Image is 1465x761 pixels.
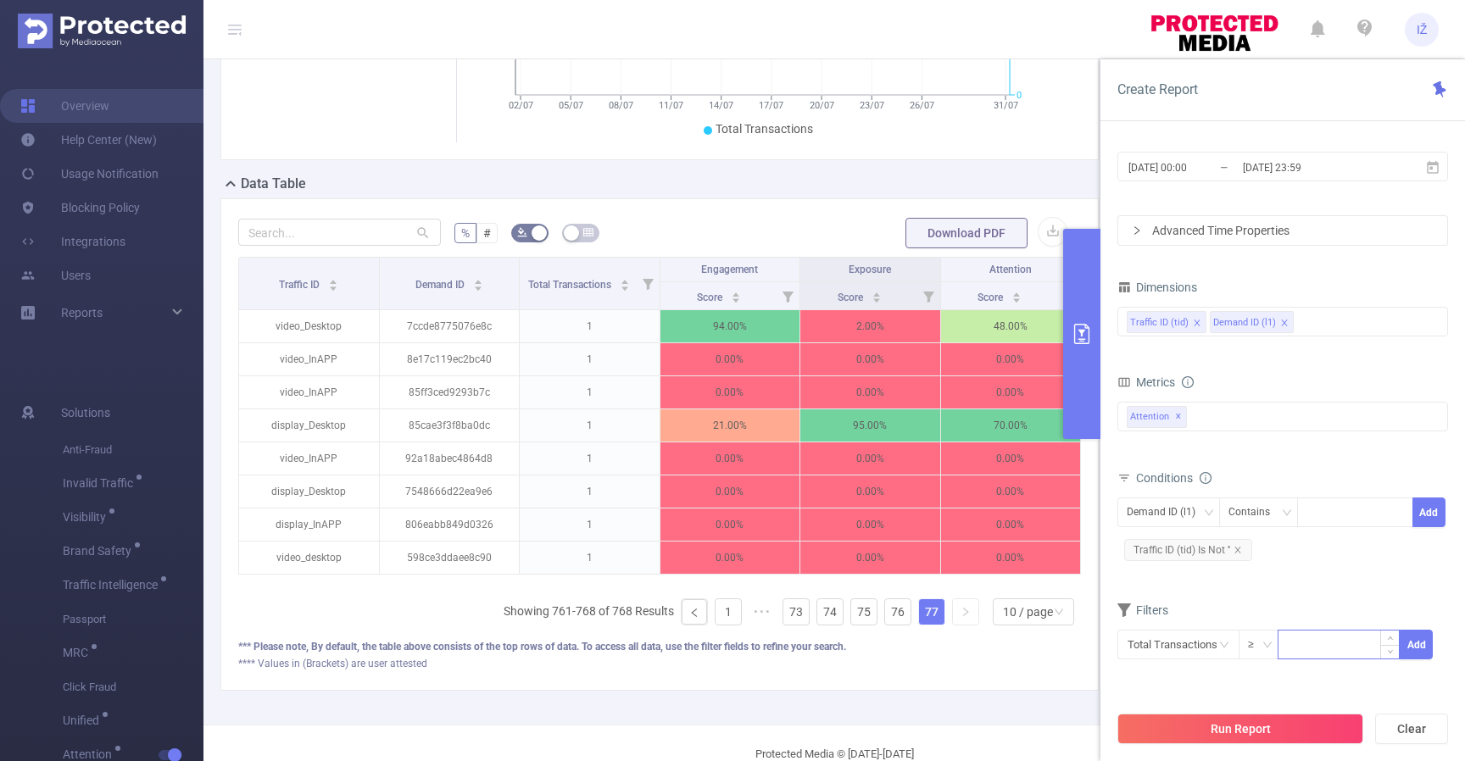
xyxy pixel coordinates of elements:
span: Reports [61,306,103,319]
span: Demand ID [415,279,467,291]
i: icon: info-circle [1182,376,1194,388]
tspan: 05/07 [558,100,582,111]
button: Clear [1375,714,1448,744]
li: Next Page [952,598,979,625]
span: Traffic Intelligence [63,579,164,591]
p: 0.00 % [660,475,800,508]
i: icon: caret-up [1012,290,1022,295]
i: icon: down [1388,649,1394,655]
i: icon: table [583,227,593,237]
p: video_InAPP [239,376,379,408]
li: 74 [816,598,844,625]
div: Traffic ID (tid) [1130,312,1189,334]
p: 1 [520,542,660,574]
p: 0.00 % [660,376,800,408]
p: video_InAPP [239,343,379,375]
a: 75 [851,599,877,625]
tspan: 17/07 [759,100,783,111]
a: 77 [919,599,944,625]
li: Previous Page [681,598,708,625]
p: 0.00 % [800,542,940,574]
i: icon: close [1234,546,1242,554]
tspan: 02/07 [508,100,532,111]
p: 0.00 % [800,376,940,408]
p: 7548666d22ea9e6 [380,475,520,508]
i: icon: close [1193,319,1201,329]
li: 75 [850,598,877,625]
p: 95.00 % [800,409,940,442]
i: icon: right [961,607,971,617]
span: Score [838,292,866,303]
p: 7ccde8775076e8c [380,310,520,342]
tspan: 11/07 [659,100,683,111]
div: ≥ [1248,630,1266,658]
div: Sort [473,277,483,287]
p: 94.00 % [660,310,800,342]
i: icon: caret-down [872,296,881,301]
p: display_Desktop [239,475,379,508]
span: Score [697,292,725,303]
p: 0.00 % [660,442,800,475]
span: Dimensions [1117,281,1197,294]
p: 85ff3ced9293b7c [380,376,520,408]
i: icon: down [1204,508,1214,519]
p: 0.00 % [800,343,940,375]
li: Showing 761-768 of 768 Results [504,598,674,625]
div: icon: rightAdvanced Time Properties [1118,216,1447,245]
input: Start date [1127,156,1264,179]
a: 1 [716,599,741,625]
i: icon: caret-up [329,277,338,282]
i: icon: caret-up [473,277,482,282]
tspan: 31/07 [993,100,1017,111]
span: Increase Value [1381,630,1399,645]
p: 598ce3ddaee8c90 [380,542,520,574]
p: video_Desktop [239,310,379,342]
span: Click Fraud [63,670,203,704]
li: Previous 5 Pages [749,598,776,625]
a: 74 [817,599,843,625]
tspan: 20/07 [809,100,833,111]
p: 85cae3f3f8ba0dc [380,409,520,442]
div: Sort [328,277,338,287]
span: Attention [989,264,1032,275]
a: Reports [61,296,103,330]
li: 77 [918,598,945,625]
div: **** Values in (Brackets) are user attested [238,656,1081,671]
span: Attention [1127,406,1187,428]
a: 73 [783,599,809,625]
div: Sort [1011,290,1022,300]
i: icon: caret-up [620,277,629,282]
p: 8e17c119ec2bc40 [380,343,520,375]
a: Help Center (New) [20,123,157,157]
i: icon: down [1262,640,1273,652]
i: icon: up [1388,636,1394,642]
span: Unified [63,714,105,726]
span: Exposure [849,264,891,275]
i: icon: caret-up [872,290,881,295]
span: Total Transactions [528,279,614,291]
p: 0.00 % [660,542,800,574]
span: Attention [63,748,118,760]
i: icon: caret-down [620,284,629,289]
p: 0.00 % [941,508,1081,541]
p: 0.00 % [941,376,1081,408]
tspan: 26/07 [909,100,933,111]
span: Total Transactions [716,122,813,136]
span: Decrease Value [1381,645,1399,659]
input: End date [1241,156,1379,179]
span: Metrics [1117,375,1175,389]
button: Download PDF [905,218,1028,248]
span: # [483,226,491,240]
p: 0.00 % [941,475,1081,508]
a: Usage Notification [20,157,159,191]
p: 2.00 % [800,310,940,342]
h2: Data Table [241,174,306,194]
p: display_Desktop [239,409,379,442]
button: Run Report [1117,714,1363,744]
p: 48.00 % [941,310,1081,342]
span: Score [978,292,1005,303]
p: 0.00 % [800,508,940,541]
span: ••• [749,598,776,625]
p: 1 [520,475,660,508]
p: 0.00 % [800,442,940,475]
